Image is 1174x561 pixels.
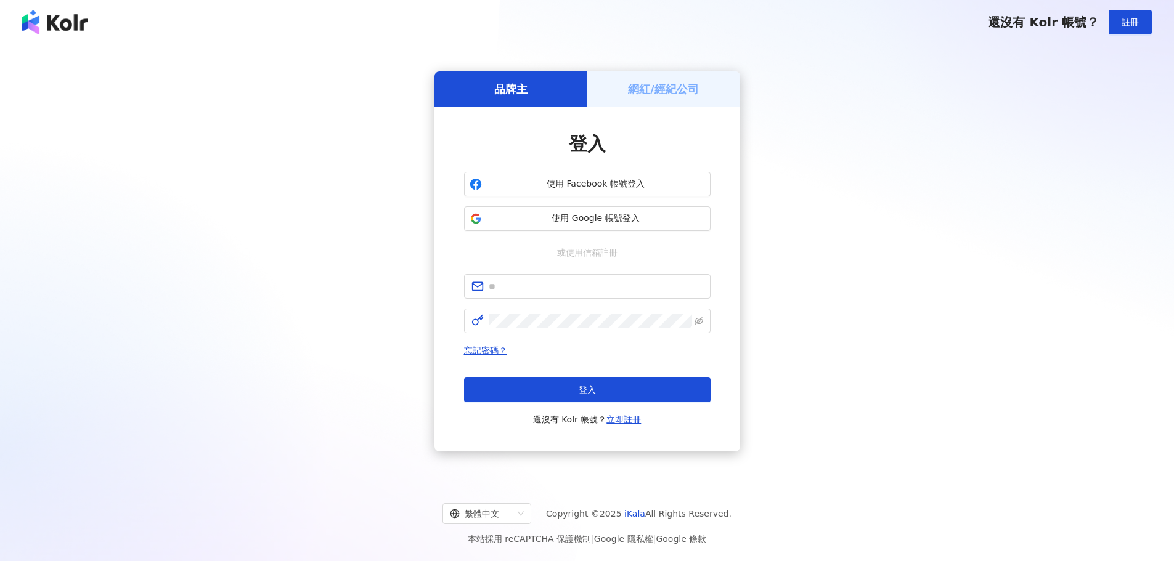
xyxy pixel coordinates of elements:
[594,534,653,544] a: Google 隱私權
[464,377,711,402] button: 登入
[606,414,641,424] a: 立即註冊
[1122,17,1139,27] span: 註冊
[487,212,705,225] span: 使用 Google 帳號登入
[656,534,706,544] a: Google 條款
[569,133,606,155] span: 登入
[579,385,596,395] span: 登入
[624,509,645,519] a: iKala
[546,506,732,521] span: Copyright © 2025 All Rights Reserved.
[628,81,699,97] h5: 網紅/經紀公司
[591,534,594,544] span: |
[22,10,88,34] img: logo
[464,206,711,231] button: 使用 Google 帳號登入
[464,172,711,196] button: 使用 Facebook 帳號登入
[988,15,1099,30] span: 還沒有 Kolr 帳號？
[494,81,528,97] h5: 品牌主
[450,504,513,523] div: 繁體中文
[1109,10,1152,34] button: 註冊
[533,412,642,427] span: 還沒有 Kolr 帳號？
[695,317,703,325] span: eye-invisible
[464,345,507,355] a: 忘記密碼？
[653,534,656,544] span: |
[468,531,706,546] span: 本站採用 reCAPTCHA 保護機制
[487,178,705,190] span: 使用 Facebook 帳號登入
[548,246,626,259] span: 或使用信箱註冊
